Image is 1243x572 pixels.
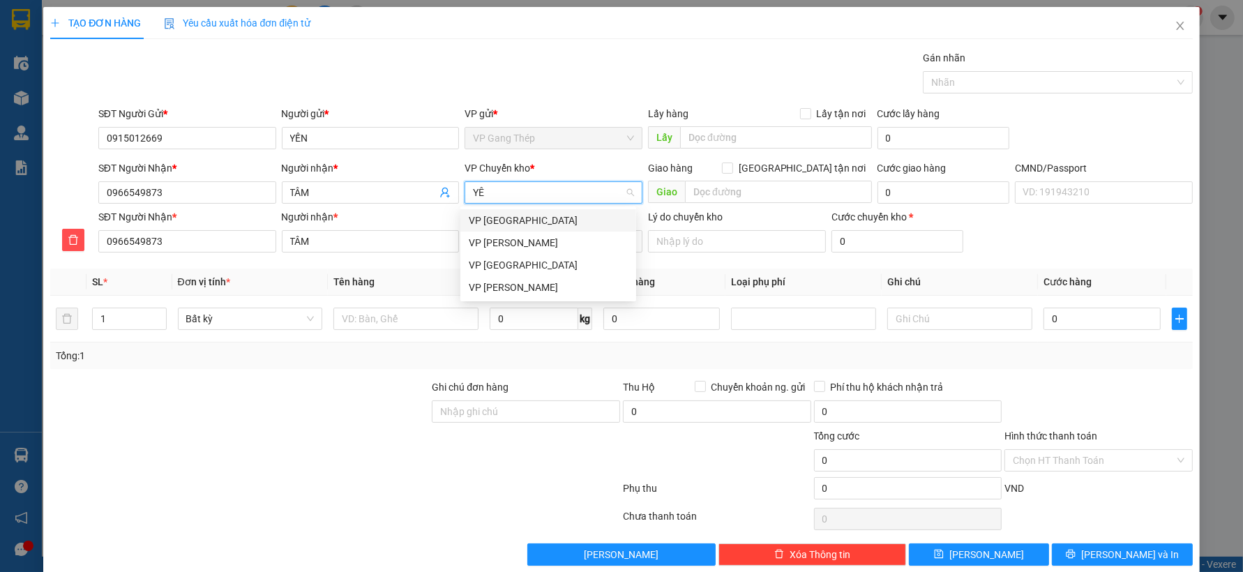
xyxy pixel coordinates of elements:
[63,234,84,246] span: delete
[333,276,375,287] span: Tên hàng
[460,276,636,299] div: VP Nguyễn Văn Cừ
[98,209,276,225] div: SĐT Người Nhận
[877,108,940,119] label: Cước lấy hàng
[1015,160,1193,176] div: CMND/Passport
[877,127,1009,149] input: Cước lấy hàng
[56,348,480,363] div: Tổng: 1
[527,543,716,566] button: [PERSON_NAME]
[473,128,634,149] span: VP Gang Thép
[469,213,628,228] div: VP [GEOGRAPHIC_DATA]
[98,230,276,253] input: SĐT người nhận
[50,17,141,29] span: TẠO ĐƠN HÀNG
[648,181,685,203] span: Giao
[680,126,872,149] input: Dọc đường
[648,163,693,174] span: Giao hàng
[831,209,963,225] div: Cước chuyển kho
[949,547,1024,562] span: [PERSON_NAME]
[825,379,949,395] span: Phí thu hộ khách nhận trả
[282,160,460,176] div: Người nhận
[725,269,882,296] th: Loại phụ phí
[1081,547,1179,562] span: [PERSON_NAME] và In
[469,257,628,273] div: VP [GEOGRAPHIC_DATA]
[465,163,530,174] span: VP Chuyển kho
[648,108,688,119] span: Lấy hàng
[811,106,872,121] span: Lấy tận nơi
[50,18,60,28] span: plus
[790,547,850,562] span: Xóa Thông tin
[603,308,720,330] input: 0
[56,308,78,330] button: delete
[648,126,680,149] span: Lấy
[98,106,276,121] div: SĐT Người Gửi
[1161,7,1200,46] button: Close
[706,379,811,395] span: Chuyển khoản ng. gửi
[621,481,813,505] div: Phụ thu
[648,211,723,223] label: Lý do chuyển kho
[623,382,655,393] span: Thu Hộ
[164,18,175,29] img: icon
[877,163,947,174] label: Cước giao hàng
[282,209,460,225] div: Người nhận
[648,230,826,253] input: Lý do chuyển kho
[469,280,628,295] div: VP [PERSON_NAME]
[909,543,1049,566] button: save[PERSON_NAME]
[282,106,460,121] div: Người gửi
[718,543,907,566] button: deleteXóa Thông tin
[814,430,860,442] span: Tổng cước
[432,382,508,393] label: Ghi chú đơn hàng
[1052,543,1192,566] button: printer[PERSON_NAME] và In
[621,509,813,533] div: Chưa thanh toán
[887,308,1032,330] input: Ghi Chú
[465,106,642,121] div: VP gửi
[460,232,636,254] div: VP Nguyễn Trãi
[98,160,276,176] div: SĐT Người Nhận
[733,160,872,176] span: [GEOGRAPHIC_DATA] tận nơi
[685,181,872,203] input: Dọc đường
[877,181,1009,204] input: Cước giao hàng
[92,276,103,287] span: SL
[585,547,659,562] span: [PERSON_NAME]
[432,400,620,423] input: Ghi chú đơn hàng
[1004,483,1024,494] span: VND
[1173,313,1186,324] span: plus
[1172,308,1187,330] button: plus
[460,209,636,232] div: VP Yên Bình
[1066,549,1076,560] span: printer
[774,549,784,560] span: delete
[460,254,636,276] div: VP Vĩnh Yên
[333,308,479,330] input: VD: Bàn, Ghế
[934,549,944,560] span: save
[923,52,965,63] label: Gán nhãn
[186,308,315,329] span: Bất kỳ
[62,229,84,251] button: delete
[578,308,592,330] span: kg
[1175,20,1186,31] span: close
[469,235,628,250] div: VP [PERSON_NAME]
[439,187,451,198] span: user-add
[164,17,311,29] span: Yêu cầu xuất hóa đơn điện tử
[1004,430,1097,442] label: Hình thức thanh toán
[178,276,230,287] span: Đơn vị tính
[1044,276,1092,287] span: Cước hàng
[282,230,460,253] input: Tên người nhận
[882,269,1038,296] th: Ghi chú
